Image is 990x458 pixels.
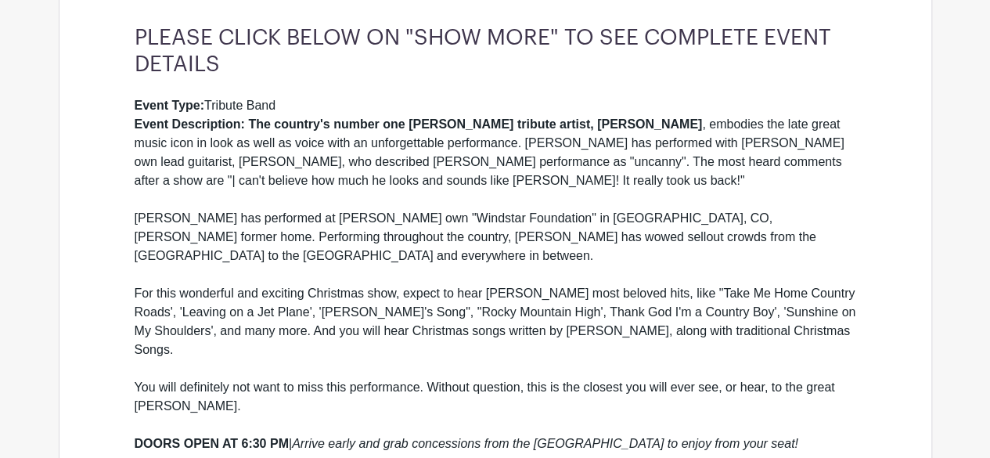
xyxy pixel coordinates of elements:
h3: PLEASE CLICK BELOW ON "SHOW MORE" TO SEE COMPLETE EVENT DETAILS [135,25,856,78]
strong: Event Description: The country's number one [PERSON_NAME] tribute artist, [PERSON_NAME] [135,117,703,131]
div: Tribute Band , embodies the late great music icon in look as well as voice with an unforgettable ... [135,96,856,453]
strong: Event Type: [135,99,205,112]
em: Arrive early and grab concessions from the [GEOGRAPHIC_DATA] to enjoy from your seat! [292,437,798,450]
strong: DOORS OPEN AT 6:30 PM [135,437,289,450]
